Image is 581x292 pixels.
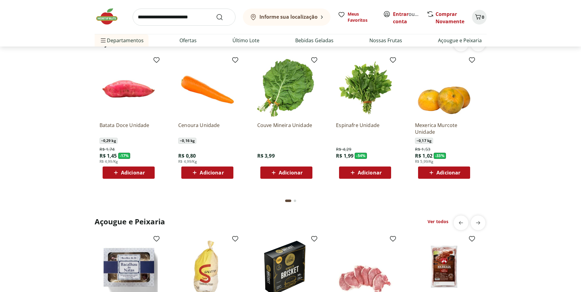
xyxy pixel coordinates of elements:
[257,152,275,159] span: R$ 3,99
[471,215,485,230] button: next
[95,217,165,226] h2: Açougue e Peixaria
[95,7,125,26] img: Hortifruti
[100,33,144,48] span: Departamentos
[339,167,391,179] button: Adicionar
[415,152,432,159] span: R$ 1,02
[336,152,353,159] span: R$ 1,99
[243,9,330,26] button: Informe sua localização
[100,138,118,144] span: ~ 0,29 kg
[438,37,482,44] a: Açougue e Peixaria
[393,11,409,17] a: Entrar
[292,193,297,208] button: Go to page 2 from fs-carousel
[336,122,394,135] a: Espinafre Unidade
[393,10,420,25] span: ou
[355,153,367,159] span: - 54 %
[178,122,236,135] a: Cenoura Unidade
[418,167,470,179] button: Adicionar
[178,138,196,144] span: ~ 0,16 kg
[103,167,155,179] button: Adicionar
[472,10,487,24] button: Carrinho
[178,152,196,159] span: R$ 0,80
[336,59,394,117] img: Espinafre Unidade
[436,170,460,175] span: Adicionar
[482,14,484,20] span: 0
[232,37,259,44] a: Último Lote
[118,153,130,159] span: - 17 %
[415,138,433,144] span: ~ 0,17 kg
[100,146,115,152] span: R$ 1,74
[200,170,224,175] span: Adicionar
[100,159,118,164] span: R$ 4,99/Kg
[393,11,427,25] a: Criar conta
[415,146,430,152] span: R$ 1,53
[100,152,117,159] span: R$ 1,45
[257,122,315,135] a: Couve Mineira Unidade
[260,167,312,179] button: Adicionar
[415,59,473,117] img: Mexerica Murcote Unidade
[415,159,434,164] span: R$ 5,99/Kg
[295,37,334,44] a: Bebidas Geladas
[454,215,468,230] button: previous
[436,11,464,25] a: Comprar Novamente
[279,170,303,175] span: Adicionar
[179,37,197,44] a: Ofertas
[284,193,292,208] button: Current page from fs-carousel
[338,11,376,23] a: Meus Favoritos
[428,219,448,225] a: Ver todos
[348,11,376,23] span: Meus Favoritos
[178,59,236,117] img: Cenoura Unidade
[434,153,446,159] span: - 33 %
[216,13,231,21] button: Submit Search
[100,122,158,135] a: Batata Doce Unidade
[369,37,402,44] a: Nossas Frutas
[178,159,197,164] span: R$ 4,99/Kg
[133,9,236,26] input: search
[100,33,107,48] button: Menu
[100,59,158,117] img: Batata Doce Unidade
[336,146,351,152] span: R$ 4,29
[358,170,382,175] span: Adicionar
[259,13,318,20] b: Informe sua localização
[415,122,473,135] a: Mexerica Murcote Unidade
[121,170,145,175] span: Adicionar
[181,167,233,179] button: Adicionar
[257,59,315,117] img: Couve Mineira Unidade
